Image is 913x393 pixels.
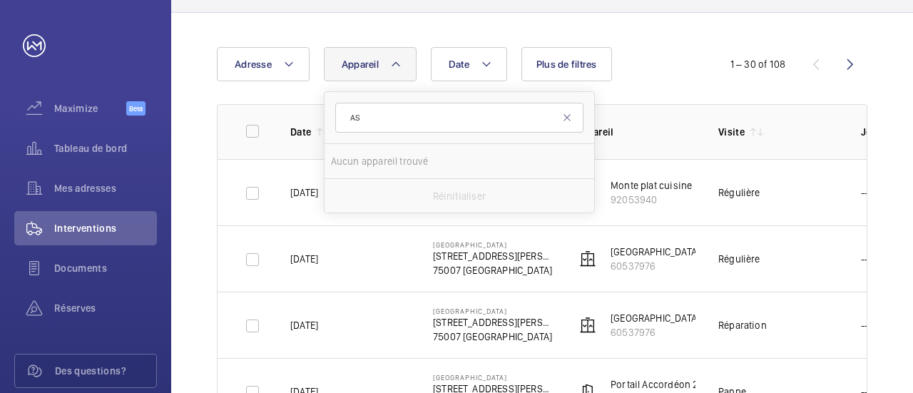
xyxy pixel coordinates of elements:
[718,318,767,332] div: Réparation
[433,263,553,277] p: 75007 [GEOGRAPHIC_DATA]
[290,318,318,332] p: [DATE]
[54,141,157,155] span: Tableau de bord
[611,311,700,325] p: [GEOGRAPHIC_DATA]
[54,301,157,315] span: Réserves
[126,101,146,116] span: Beta
[433,307,553,315] p: [GEOGRAPHIC_DATA]
[718,252,760,266] div: Régulière
[433,249,553,263] p: [STREET_ADDRESS][PERSON_NAME]
[324,47,417,81] button: Appareil
[861,318,872,332] p: ---
[335,103,583,133] input: Chercher par appareil ou adresse
[431,47,507,81] button: Date
[54,181,157,195] span: Mes adresses
[433,315,553,330] p: [STREET_ADDRESS][PERSON_NAME]
[54,261,157,275] span: Documents
[861,125,909,139] p: Job Id
[433,330,553,344] p: 75007 [GEOGRAPHIC_DATA]
[290,185,318,200] p: [DATE]
[55,364,156,378] span: Des questions?
[579,250,596,267] img: elevator.svg
[325,144,594,178] li: Aucun appareil trouvé
[611,245,700,259] p: [GEOGRAPHIC_DATA]
[861,252,872,266] p: ---
[235,58,272,70] span: Adresse
[290,252,318,266] p: [DATE]
[861,185,872,200] p: ---
[579,317,596,334] img: elevator.svg
[611,325,700,340] p: 60537976
[290,125,311,139] p: Date
[54,221,157,235] span: Interventions
[611,259,700,273] p: 60537976
[536,58,597,70] span: Plus de filtres
[611,178,692,193] p: Monte plat cuisine
[449,58,469,70] span: Date
[54,101,126,116] span: Maximize
[718,125,745,139] p: Visite
[718,185,760,200] div: Régulière
[217,47,310,81] button: Adresse
[730,57,785,71] div: 1 – 30 of 108
[342,58,379,70] span: Appareil
[433,189,486,203] p: Réinitialiser
[433,373,553,382] p: [GEOGRAPHIC_DATA]
[576,125,695,139] p: Appareil
[433,240,553,249] p: [GEOGRAPHIC_DATA]
[611,377,783,392] p: Portail Accordéon 2 vantaux SAS du 75
[521,47,612,81] button: Plus de filtres
[611,193,692,207] p: 92053940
